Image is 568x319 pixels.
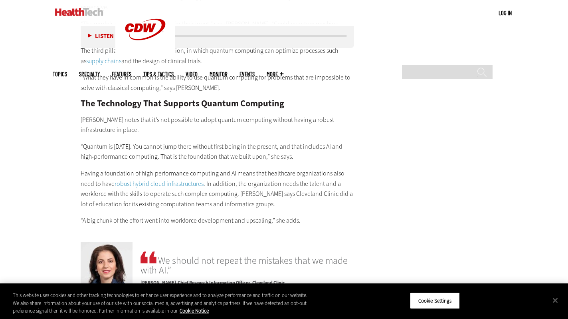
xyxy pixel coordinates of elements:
[141,250,354,275] span: We should not repeat the mistakes that we made with AI.”
[267,71,283,77] span: More
[79,71,100,77] span: Specialty
[115,179,204,188] a: robust hybrid cloud infrastructures
[53,71,67,77] span: Topics
[499,9,512,16] a: Log in
[180,307,209,314] a: More information about your privacy
[81,142,354,162] p: “Quantum is [DATE]. You cannot jump there without first being in the present, and that includes A...
[81,215,354,226] p: “A big chunk of the effort went into workforce development and upscaling,” she adds.
[410,292,460,309] button: Cookie Settings
[499,9,512,17] div: User menu
[55,8,103,16] img: Home
[81,99,354,108] h2: The Technology That Supports Quantum Computing
[13,291,313,315] div: This website uses cookies and other tracking technologies to enhance user experience and to analy...
[81,168,354,209] p: Having a foundation of high-performance computing and AI means that healthcare organizations also...
[210,71,228,77] a: MonITor
[186,71,198,77] a: Video
[81,115,354,135] p: [PERSON_NAME] notes that it’s not possible to adopt quantum computing without having a robust inf...
[81,242,133,294] img: Dr. Lara Jehi
[115,53,175,61] a: CDW
[143,71,174,77] a: Tips & Tactics
[141,279,178,286] span: [PERSON_NAME]
[112,71,131,77] a: Features
[141,275,354,287] p: Chief Research Information Officer, Cleveland Clinic
[239,71,255,77] a: Events
[546,291,564,309] button: Close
